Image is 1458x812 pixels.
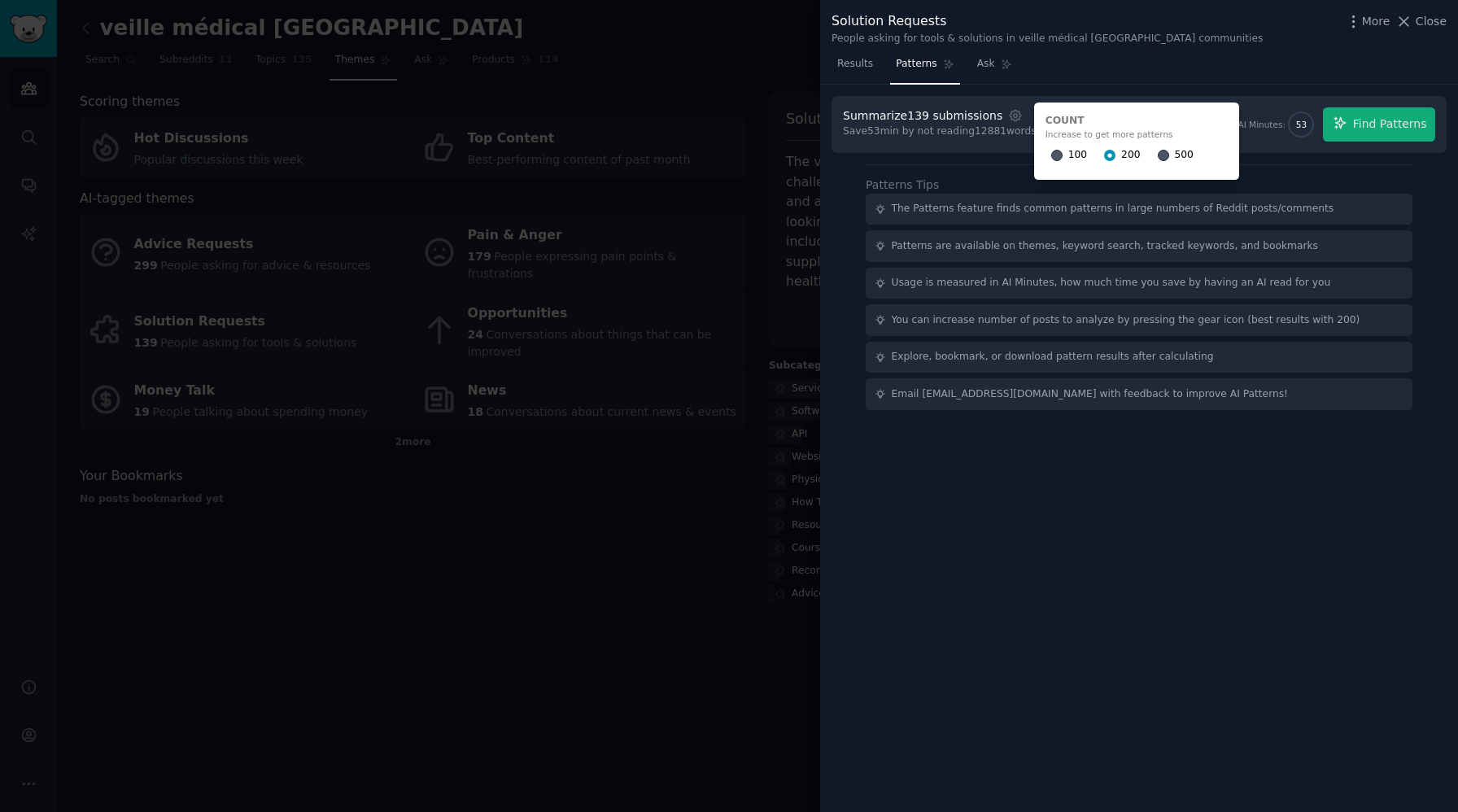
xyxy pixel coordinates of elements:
a: Patterns [890,51,959,85]
div: The Patterns feature finds common patterns in large numbers of Reddit posts/comments [892,202,1334,216]
button: Find Patterns [1323,107,1435,142]
button: Close [1395,13,1447,30]
div: Increase to get more patterns [1045,129,1228,140]
a: Results [832,51,879,85]
span: 53 [1296,119,1307,130]
a: Ask [971,51,1018,85]
div: People asking for tools & solutions in veille médical [GEOGRAPHIC_DATA] communities [832,32,1263,46]
span: Results [837,57,873,72]
span: 500 [1175,148,1194,163]
div: Explore, bookmark, or download pattern results after calculating [892,350,1214,365]
div: You can increase number of posts to analyze by pressing the gear icon (best results with 200) [892,313,1360,328]
span: Find Patterns [1353,116,1427,133]
label: Patterns Tips [866,178,939,191]
div: Summarize 139 submissions [843,107,1002,124]
div: Usage is measured in AI Minutes, how much time you save by having an AI read for you [892,276,1331,290]
div: Patterns are available on themes, keyword search, tracked keywords, and bookmarks [892,239,1318,254]
span: Close [1416,13,1447,30]
span: 100 [1068,148,1087,163]
span: Ask [977,57,995,72]
div: Save 53 min by not reading 12881 words [843,124,1037,139]
div: AI Minutes: [1238,119,1286,130]
div: Count [1045,114,1228,129]
span: Patterns [896,57,936,72]
div: Email [EMAIL_ADDRESS][DOMAIN_NAME] with feedback to improve AI Patterns! [892,387,1289,402]
button: More [1345,13,1390,30]
span: More [1362,13,1390,30]
div: Solution Requests [832,11,1263,32]
span: 200 [1121,148,1140,163]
